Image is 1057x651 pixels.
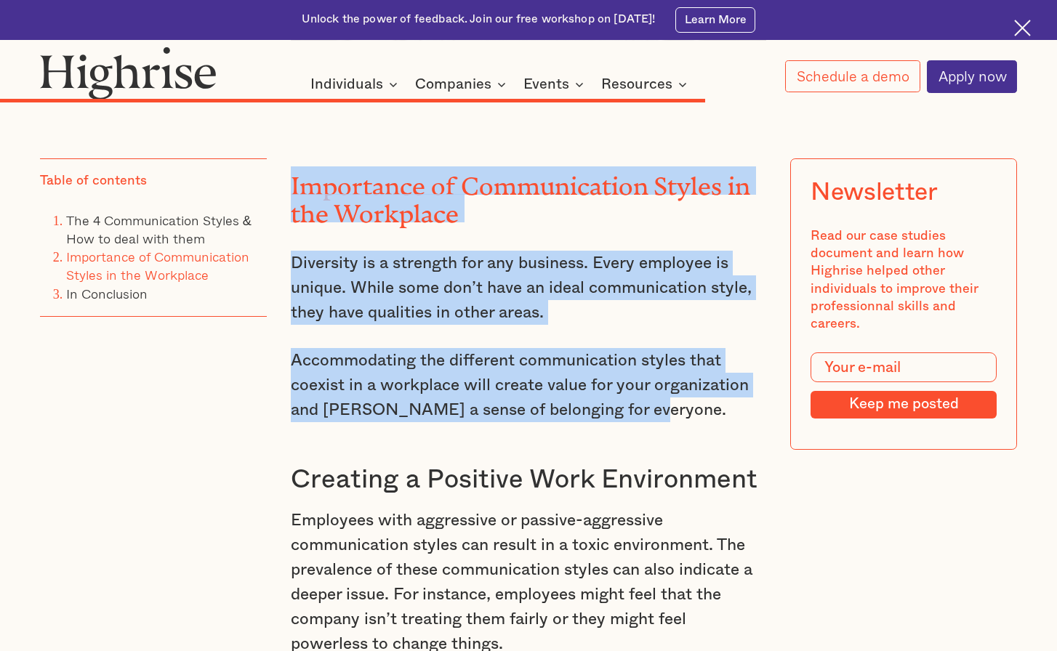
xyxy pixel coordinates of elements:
div: Resources [601,76,672,93]
h3: Creating a Positive Work Environment [291,464,765,496]
form: Modal Form [811,352,997,418]
a: Apply now [927,60,1018,93]
a: In Conclusion [66,283,148,304]
div: Table of contents [40,172,147,190]
img: Cross icon [1014,20,1031,36]
p: Diversity is a strength for any business. Every employee is unique. While some don’t have an idea... [291,251,765,325]
div: Events [523,76,569,93]
p: Accommodating the different communication styles that coexist in a workplace will create value fo... [291,348,765,422]
div: Individuals [310,76,383,93]
a: The 4 Communication Styles & How to deal with them [66,210,252,248]
div: Events [523,76,588,93]
div: Unlock the power of feedback. Join our free workshop on [DATE]! [302,12,656,28]
div: Individuals [310,76,402,93]
h2: Importance of Communication Styles in the Workplace [291,166,765,222]
div: Read our case studies document and learn how Highrise helped other individuals to improve their p... [811,227,997,333]
input: Keep me posted [811,391,997,418]
a: Schedule a demo [785,60,920,92]
img: Highrise logo [40,46,217,100]
div: Newsletter [811,179,938,208]
input: Your e-mail [811,352,997,382]
a: Learn More [675,7,756,33]
div: Resources [601,76,691,93]
a: Importance of Communication Styles in the Workplace [66,246,249,285]
div: Companies [415,76,491,93]
div: Companies [415,76,510,93]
